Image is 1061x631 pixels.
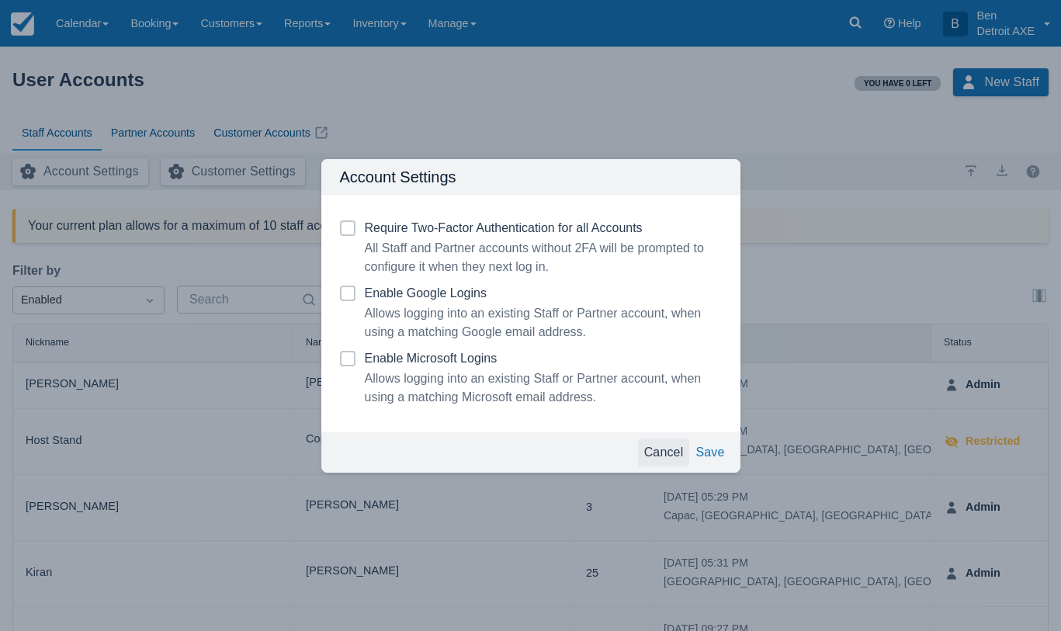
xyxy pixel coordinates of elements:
div: Allows logging into an existing Staff or Partner account, when using a matching Microsoft email a... [340,366,722,407]
button: Save [689,439,730,466]
h4: Account Settings [340,168,722,185]
button: Cancel [638,439,690,466]
div: Require Two-Factor Authentication for all Accounts [365,220,722,236]
div: Enable Microsoft Logins [365,351,722,366]
div: Enable Google Logins [365,286,722,301]
div: Allows logging into an existing Staff or Partner account, when using a matching Google email addr... [340,301,722,342]
div: All Staff and Partner accounts without 2FA will be prompted to configure it when they next log in. [340,236,722,276]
